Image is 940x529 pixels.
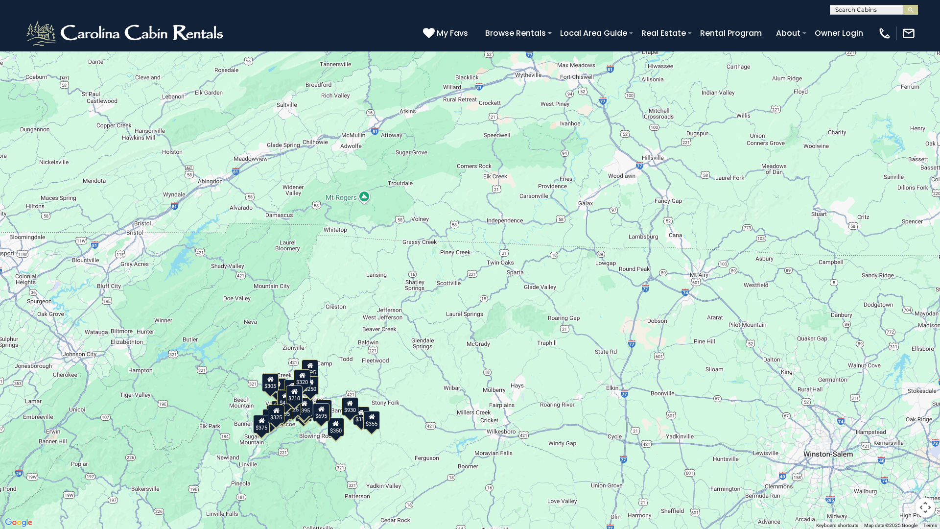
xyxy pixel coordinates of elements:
a: Local Area Guide [555,24,632,42]
span: My Favs [437,27,468,39]
a: My Favs [423,27,470,40]
img: mail-regular-white.png [902,26,916,40]
a: Rental Program [695,24,767,42]
a: Owner Login [810,24,868,42]
img: White-1-2.png [24,19,228,48]
img: phone-regular-white.png [878,26,892,40]
a: Browse Rentals [480,24,551,42]
a: About [771,24,805,42]
a: Real Estate [636,24,691,42]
